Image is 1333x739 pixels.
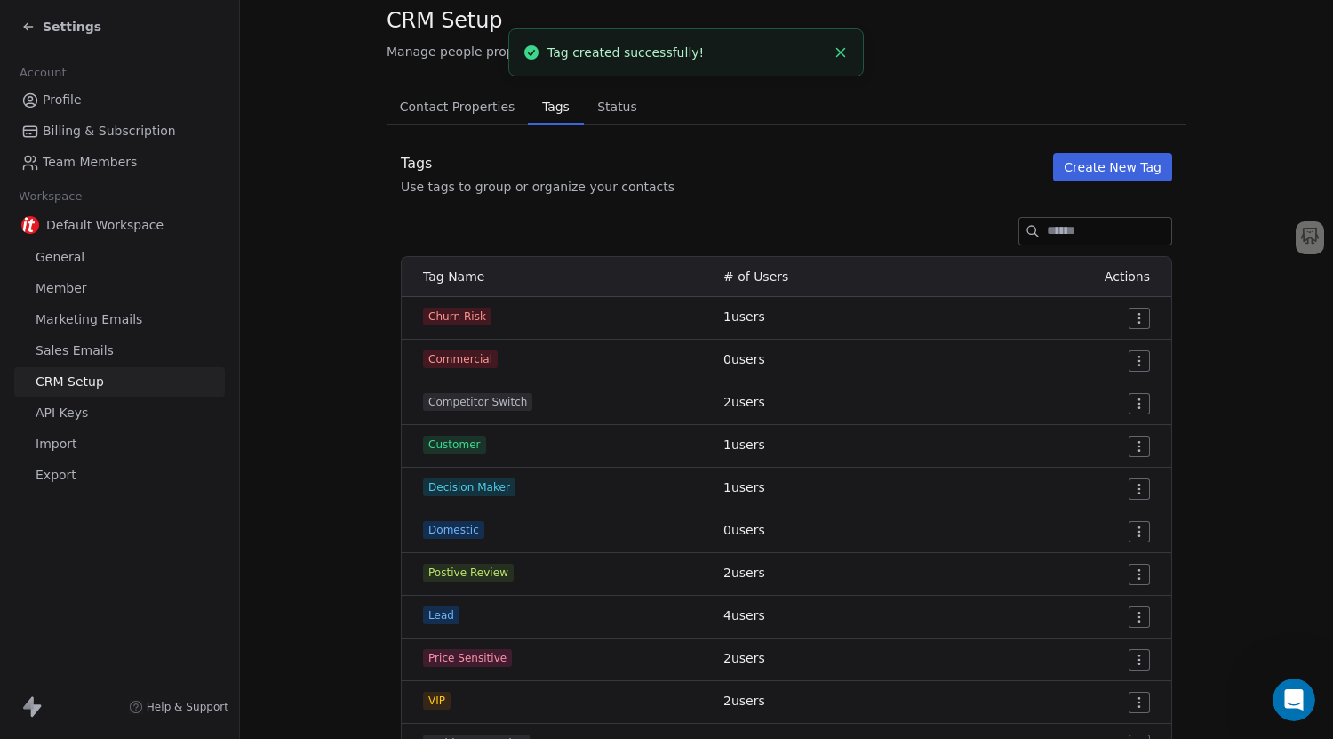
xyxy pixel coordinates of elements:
p: Hi [PERSON_NAME] 👋 [36,126,320,187]
a: Member [14,274,225,303]
div: Tag created successfully! [547,44,826,62]
span: 0 users [723,523,765,537]
button: Messages [118,555,236,626]
span: 4 users [723,608,765,623]
span: General [36,248,84,267]
span: CRM Setup [387,7,502,34]
span: API Keys [36,404,88,422]
span: Account [12,60,74,86]
span: Settings [43,18,101,36]
img: Logo_Red%20Dot%20-%20White.png [21,216,39,234]
span: Contact Properties [393,94,523,119]
span: Decision Maker [423,478,515,496]
span: Manage people properties and other relevant settings. [387,43,727,60]
div: Swipe One [75,299,141,317]
button: Help [237,555,355,626]
span: Sales Emails [36,341,114,360]
a: General [14,243,225,272]
span: Customer [423,436,486,454]
span: Churn Risk [423,308,491,325]
span: 1 users [723,309,765,324]
span: Import [36,435,76,454]
div: Send us a message [36,357,297,375]
a: API Keys [14,398,225,428]
span: 2 users [723,651,765,665]
span: 2 users [723,694,765,708]
a: Team Members [14,148,225,177]
button: Close toast [829,41,852,64]
span: Lead [423,606,459,624]
span: # of Users [723,269,788,284]
span: 1 users [723,438,765,452]
a: Billing & Subscription [14,116,225,146]
a: Marketing Emails [14,305,225,334]
span: CRM Setup [36,373,104,391]
img: Mrinal avatar [34,297,55,318]
img: Profile image for Mrinal [69,28,105,64]
img: Profile image for Siddarth [103,28,139,64]
a: Export [14,461,225,490]
span: Billing & Subscription [43,122,176,141]
span: Messages [148,599,209,612]
a: Profile [14,85,225,115]
div: Recent messageSiddarth avatarMrinal avatarHarinder avatarYou’ll get replies here and in your emai... [18,239,338,333]
span: Workspace [12,183,90,210]
span: 1 users [723,480,765,494]
div: Send us a message [18,341,338,390]
div: Use tags to group or organize your contacts [401,178,674,196]
iframe: Intercom live chat [1273,679,1315,721]
button: Create New Tag [1053,153,1172,181]
span: Home [39,599,79,612]
img: Siddarth avatar [42,283,63,304]
img: Harinder avatar [49,297,70,318]
a: Sales Emails [14,336,225,365]
a: CRM Setup [14,367,225,397]
span: 2 users [723,566,765,580]
p: How can we help? [36,187,320,217]
div: • 4m ago [145,299,199,317]
a: Settings [21,18,101,36]
span: VIP [423,692,451,710]
span: 2 users [723,395,765,409]
span: Postive Review [423,564,514,582]
div: Recent message [36,254,319,273]
span: Default Workspace [46,216,164,234]
span: Tags [535,94,576,119]
span: Status [590,94,644,119]
span: Team Members [43,153,137,172]
span: Member [36,279,87,298]
a: Help & Support [129,700,228,714]
span: You’ll get replies here and in your email: ✉️ [EMAIL_ADDRESS][DOMAIN_NAME] Our usual reply time 🕒... [75,282,755,296]
span: Export [36,466,76,485]
span: Profile [43,91,82,109]
span: Price Sensitive [423,649,512,667]
a: Import [14,430,225,459]
div: Close [306,28,338,60]
div: Tags [401,153,674,174]
span: Actions [1105,269,1150,284]
span: Marketing Emails [36,310,142,329]
span: Competitor Switch [423,393,532,411]
span: Commercial [423,350,498,368]
span: 0 users [723,352,765,366]
span: Domestic [423,521,484,539]
div: Siddarth avatarMrinal avatarHarinder avatarYou’ll get replies here and in your email: ✉️ [EMAIL_A... [19,266,337,332]
span: Tag Name [423,269,484,284]
span: Help [282,599,310,612]
img: Profile image for Harinder [36,28,71,64]
span: Help & Support [147,700,228,714]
